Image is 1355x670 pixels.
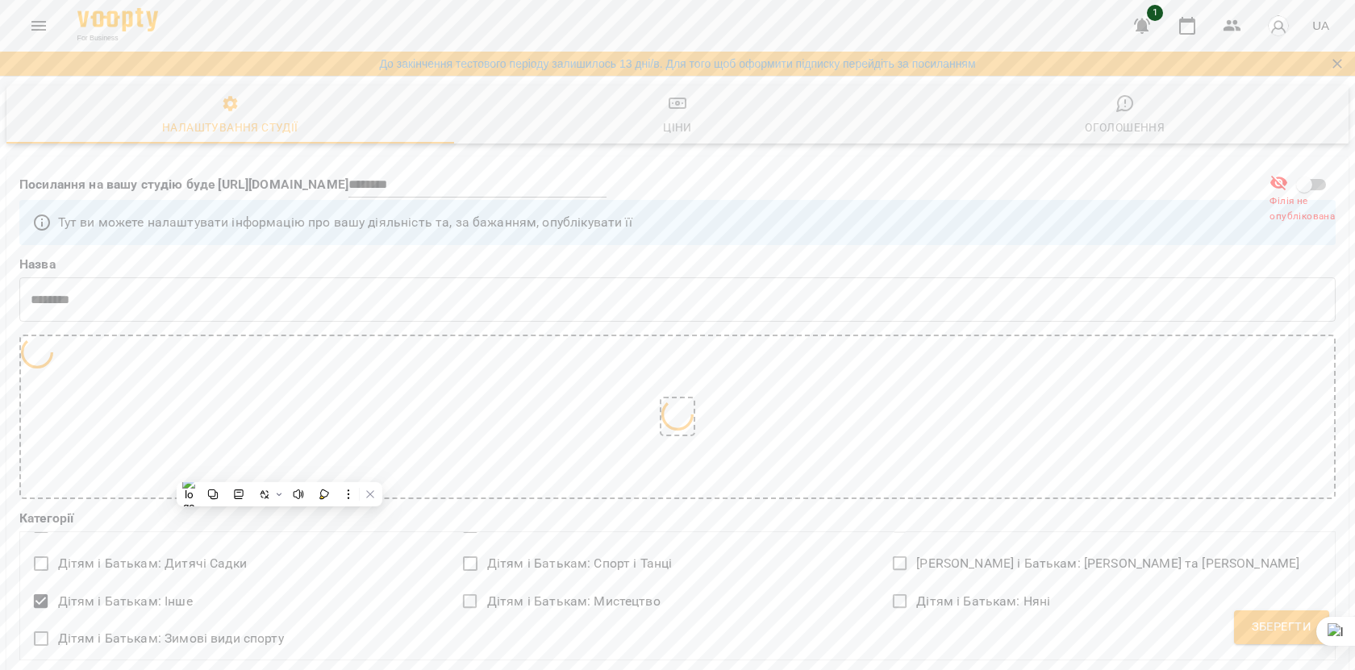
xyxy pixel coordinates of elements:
div: Налаштування студії [162,118,298,137]
span: Дітям і Батькам: Інше [58,592,193,611]
div: Оголошення [1085,118,1165,137]
span: Дітям і Батькам: Зимові види спорту [58,629,284,648]
label: Назва [19,258,1336,271]
span: Дітям і Батькам: Няні [916,592,1050,611]
p: Тут ви можете налаштувати інформацію про вашу діяльність та, за бажанням, опублікувати її [58,213,632,232]
span: Дітям і Батькам: Мистецтво [487,592,661,611]
img: avatar_s.png [1267,15,1290,37]
button: UA [1306,10,1336,40]
span: 1 [1147,5,1163,21]
button: Закрити сповіщення [1326,52,1349,75]
span: Дітям і Батькам: Дитячі Садки [58,554,247,573]
span: Зберегти [1252,617,1311,638]
div: Ціни [663,118,692,137]
span: For Business [77,33,158,44]
img: Voopty Logo [77,8,158,31]
span: UA [1312,17,1329,34]
p: Посилання на вашу студію буде [URL][DOMAIN_NAME] [19,175,348,194]
a: До закінчення тестового періоду залишилось 13 дні/в. Для того щоб оформити підписку перейдіть за ... [379,56,975,72]
label: Категорії [19,512,1336,525]
span: Дітям і Батькам: Спорт і Танці [487,554,672,573]
button: Menu [19,6,58,45]
span: Філія не опублікована [1270,194,1350,225]
span: [PERSON_NAME] і Батькам: [PERSON_NAME] та [PERSON_NAME] [916,554,1299,573]
button: Зберегти [1234,610,1329,644]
